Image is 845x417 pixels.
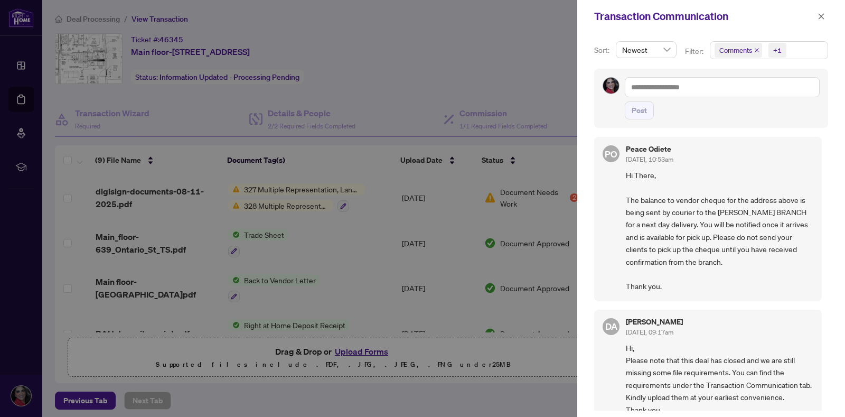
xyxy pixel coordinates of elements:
span: close [754,48,759,53]
h5: [PERSON_NAME] [626,318,683,326]
span: [DATE], 10:53am [626,155,673,163]
span: Comments [715,43,762,58]
span: close [818,13,825,20]
button: Post [625,101,654,119]
span: PO [605,146,617,161]
p: Filter: [685,45,705,57]
div: Transaction Communication [594,8,814,24]
span: Comments [719,45,752,55]
span: Hi, Please note that this deal has closed and we are still missing some file requirements. You ca... [626,342,813,416]
img: Profile Icon [603,78,619,94]
p: Sort: [594,44,612,56]
h5: Peace Odiete [626,145,673,153]
span: DA [605,319,617,333]
span: Newest [622,42,670,58]
span: [DATE], 09:17am [626,328,673,336]
div: +1 [773,45,782,55]
span: Hi There, The balance to vendor cheque for the address above is being sent by courier to the [PER... [626,169,813,293]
